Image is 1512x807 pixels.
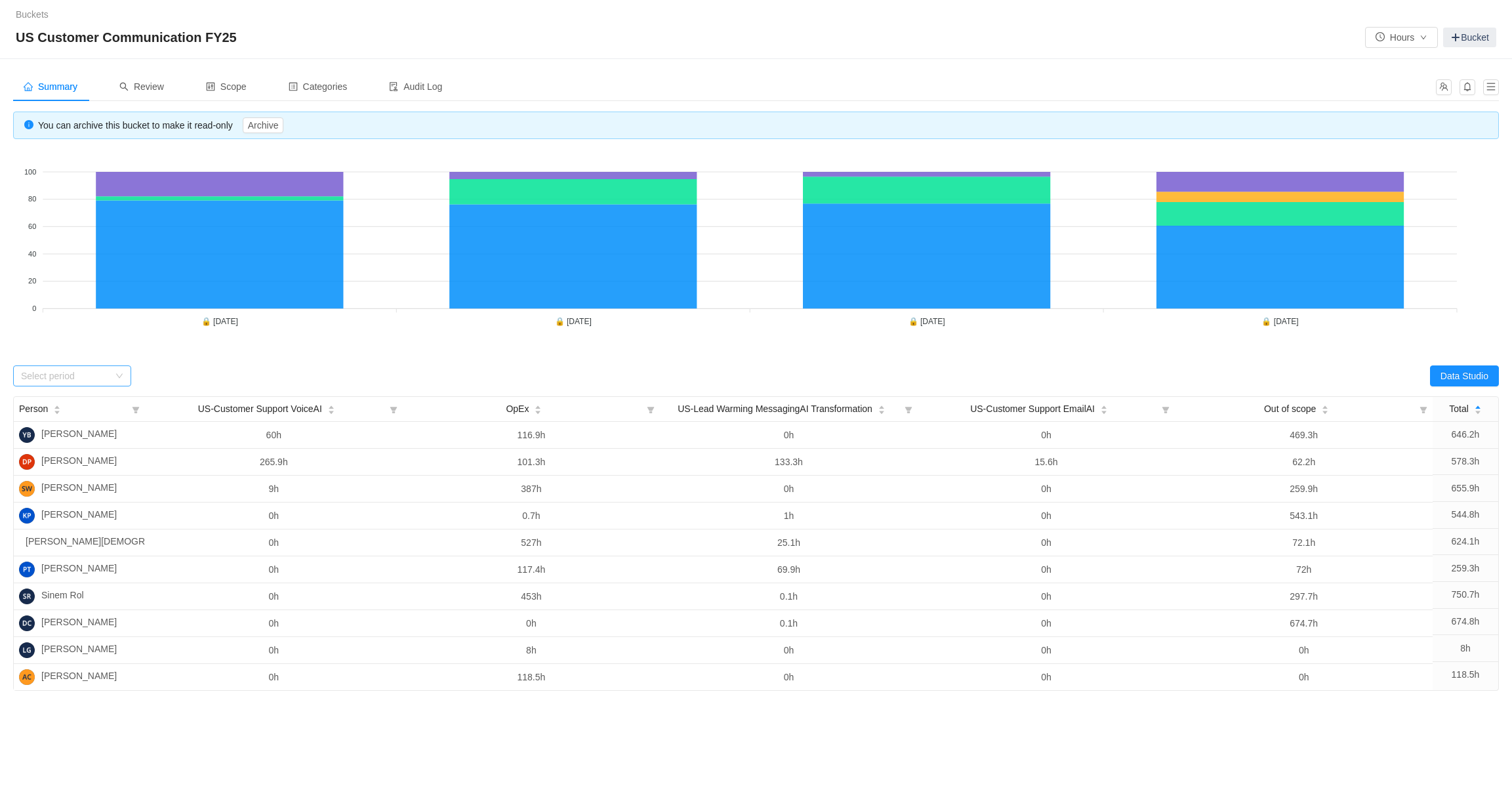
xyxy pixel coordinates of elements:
[41,481,117,497] span: [PERSON_NAME]
[19,481,35,497] img: SW
[660,664,918,690] td: 0h
[1443,28,1496,47] a: Bucket
[145,637,403,664] td: 0h
[21,369,109,383] div: Select period
[1100,403,1108,413] div: Sort
[403,556,661,583] td: 117.4h
[19,669,35,685] img: AC
[918,476,1175,503] td: 0h
[32,304,36,312] tspan: 0
[878,404,885,408] i: icon: caret-up
[506,402,529,416] span: OpEx
[403,476,661,503] td: 387h
[41,562,117,577] span: [PERSON_NAME]
[16,27,245,48] span: US Customer Communication FY25
[28,222,36,230] tspan: 60
[1449,402,1469,416] span: Total
[1433,422,1498,449] td: 646.2h
[206,81,247,92] span: Scope
[19,589,35,604] img: SR
[1261,316,1298,326] tspan: 🔒 [DATE]
[878,403,886,413] div: Sort
[660,476,918,503] td: 0h
[1365,27,1438,48] button: icon: clock-circleHoursicon: down
[403,529,661,556] td: 527h
[145,449,403,476] td: 265.9h
[145,664,403,690] td: 0h
[41,615,117,631] span: [PERSON_NAME]
[1175,503,1433,529] td: 543.1h
[1101,404,1108,408] i: icon: caret-up
[1433,475,1498,502] td: 655.9h
[1433,449,1498,476] td: 578.3h
[660,583,918,610] td: 0.1h
[1264,402,1316,416] span: Out of scope
[41,589,84,604] span: Sinem Rol
[1175,610,1433,637] td: 674.7h
[145,610,403,637] td: 0h
[403,422,661,449] td: 116.9h
[54,409,61,413] i: icon: caret-down
[1474,404,1481,408] i: icon: caret-up
[1175,583,1433,610] td: 297.7h
[918,422,1175,449] td: 0h
[1175,422,1433,449] td: 469.3h
[660,637,918,664] td: 0h
[389,81,442,92] span: Audit Log
[19,508,35,524] img: KP
[119,81,164,92] span: Review
[19,562,35,577] img: PT
[26,535,204,550] span: [PERSON_NAME][DEMOGRAPHIC_DATA]
[327,409,335,413] i: icon: caret-down
[918,637,1175,664] td: 0h
[41,427,117,443] span: [PERSON_NAME]
[1433,635,1498,662] td: 8h
[660,422,918,449] td: 0h
[918,664,1175,690] td: 0h
[206,82,215,91] i: icon: control
[970,402,1095,416] span: US-Customer Support EmailAI
[534,403,542,413] div: Sort
[1483,79,1499,95] button: icon: menu
[54,404,61,408] i: icon: caret-up
[41,642,117,658] span: [PERSON_NAME]
[41,508,117,524] span: [PERSON_NAME]
[1433,555,1498,582] td: 259.3h
[53,403,61,413] div: Sort
[918,449,1175,476] td: 15.6h
[1433,502,1498,529] td: 544.8h
[403,449,661,476] td: 101.3h
[243,117,284,133] button: Archive
[660,503,918,529] td: 1h
[1175,449,1433,476] td: 62.2h
[201,316,238,326] tspan: 🔒 [DATE]
[918,556,1175,583] td: 0h
[19,427,35,443] img: YB
[24,81,77,92] span: Summary
[28,277,36,285] tspan: 20
[145,583,403,610] td: 0h
[1436,79,1452,95] button: icon: team
[19,615,35,631] img: DC
[145,556,403,583] td: 0h
[678,402,872,416] span: US-Lead Warming MessagingAI Transformation
[28,250,36,258] tspan: 40
[1474,403,1482,413] div: Sort
[660,449,918,476] td: 133.3h
[1322,404,1329,408] i: icon: caret-up
[403,583,661,610] td: 453h
[1433,582,1498,609] td: 750.7h
[119,82,129,91] i: icon: search
[1175,637,1433,664] td: 0h
[28,195,36,203] tspan: 80
[1414,397,1433,421] i: icon: filter
[555,316,592,326] tspan: 🔒 [DATE]
[327,403,335,413] div: Sort
[145,503,403,529] td: 0h
[899,397,918,421] i: icon: filter
[24,82,33,91] i: icon: home
[127,397,145,421] i: icon: filter
[660,529,918,556] td: 25.1h
[41,669,117,685] span: [PERSON_NAME]
[289,82,298,91] i: icon: profile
